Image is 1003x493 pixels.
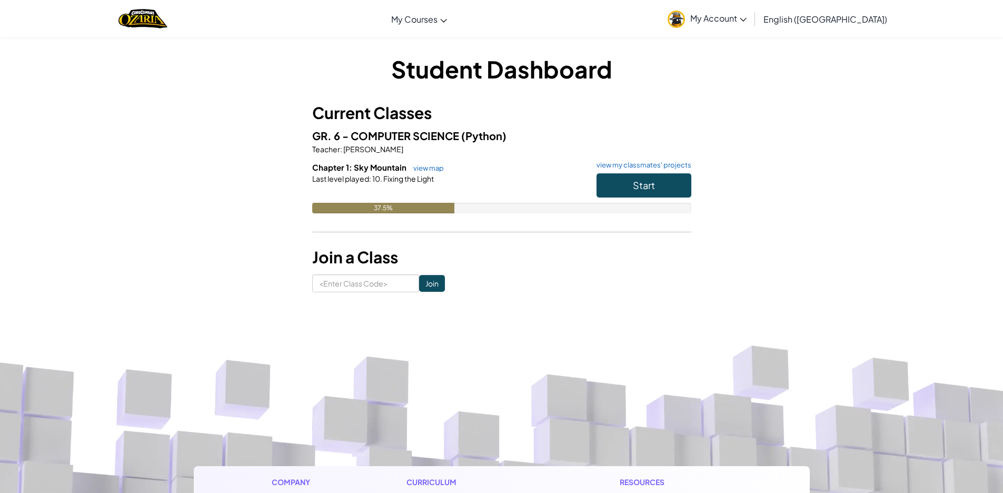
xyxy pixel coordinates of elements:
span: English ([GEOGRAPHIC_DATA]) [763,14,887,25]
a: My Courses [386,5,452,33]
span: 10. [371,174,382,183]
h1: Resources [620,477,732,488]
span: My Courses [391,14,438,25]
a: view map [408,164,444,172]
span: : [369,174,371,183]
span: (Python) [461,129,507,142]
img: Home [118,8,167,29]
h1: Student Dashboard [312,53,691,85]
input: Join [419,275,445,292]
h1: Curriculum [406,477,534,488]
img: avatar [668,11,685,28]
input: <Enter Class Code> [312,274,419,292]
h3: Current Classes [312,101,691,125]
h3: Join a Class [312,245,691,269]
h1: Company [272,477,321,488]
a: My Account [662,2,752,35]
a: Ozaria by CodeCombat logo [118,8,167,29]
a: view my classmates' projects [591,162,691,169]
span: Fixing the Light [382,174,434,183]
span: Start [633,179,655,191]
span: : [340,144,342,154]
a: English ([GEOGRAPHIC_DATA]) [758,5,892,33]
div: 37.5% [312,203,454,213]
span: [PERSON_NAME] [342,144,403,154]
span: Last level played [312,174,369,183]
span: My Account [690,13,747,24]
span: GR. 6 - COMPUTER SCIENCE [312,129,461,142]
span: Teacher [312,144,340,154]
button: Start [597,173,691,198]
span: Chapter 1: Sky Mountain [312,162,408,172]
